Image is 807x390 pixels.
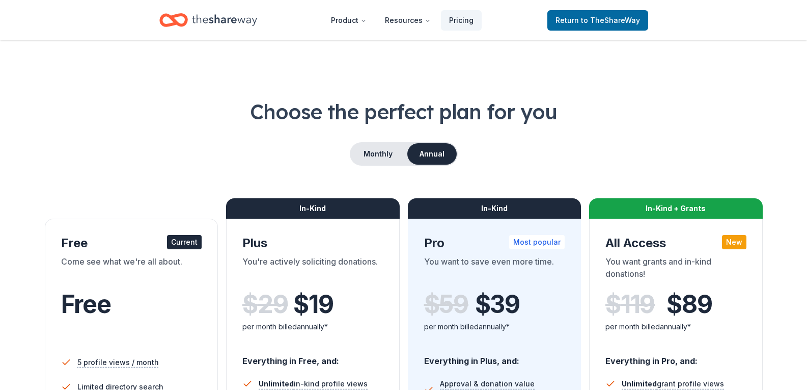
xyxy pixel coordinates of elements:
span: Unlimited [259,379,294,388]
span: $ 89 [666,290,712,319]
button: Product [323,10,375,31]
span: Return [555,14,640,27]
a: Home [159,8,257,32]
span: grant profile views [622,379,724,388]
div: In-Kind [408,198,581,219]
div: Free [61,235,202,251]
button: Annual [407,143,457,165]
span: $ 19 [293,290,333,319]
span: Free [61,289,111,319]
div: Pro [424,235,565,251]
div: Current [167,235,202,249]
div: Most popular [509,235,565,249]
div: Plus [242,235,383,251]
div: New [722,235,746,249]
div: All Access [605,235,746,251]
div: per month billed annually* [605,321,746,333]
span: to TheShareWay [581,16,640,24]
nav: Main [323,8,482,32]
button: Monthly [351,143,405,165]
div: In-Kind + Grants [589,198,763,219]
div: Everything in Plus, and: [424,346,565,368]
span: 5 profile views / month [77,356,159,369]
h1: Choose the perfect plan for you [41,97,766,126]
span: $ 39 [475,290,520,319]
div: Everything in Pro, and: [605,346,746,368]
span: in-kind profile views [259,379,368,388]
div: You want to save even more time. [424,255,565,284]
div: per month billed annually* [242,321,383,333]
div: Come see what we're all about. [61,255,202,284]
button: Resources [377,10,439,31]
div: per month billed annually* [424,321,565,333]
a: Returnto TheShareWay [547,10,648,31]
div: You want grants and in-kind donations! [605,255,746,284]
a: Pricing [441,10,482,31]
div: In-Kind [226,198,400,219]
div: You're actively soliciting donations. [242,255,383,284]
span: Unlimited [622,379,657,388]
div: Everything in Free, and: [242,346,383,368]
